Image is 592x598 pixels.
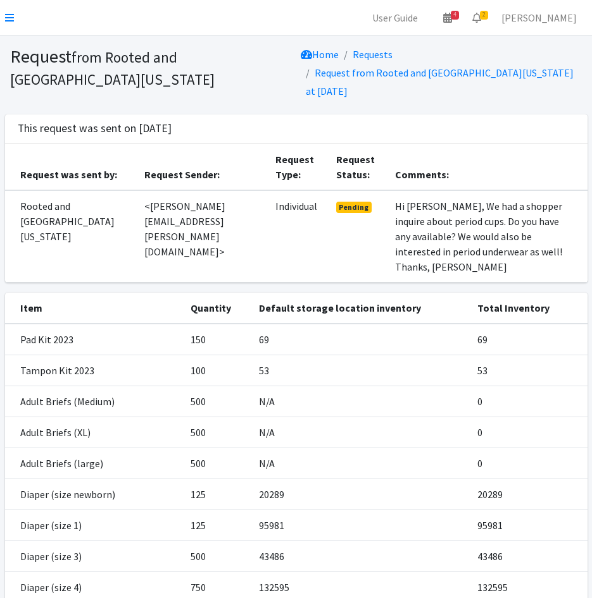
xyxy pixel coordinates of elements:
td: Pad Kit 2023 [5,324,183,355]
td: N/A [251,386,470,417]
small: from Rooted and [GEOGRAPHIC_DATA][US_STATE] [10,48,215,88]
td: Hi [PERSON_NAME], We had a shopper inquire about period cups. Do you have any available? We would... [387,190,588,283]
td: 69 [470,324,587,355]
td: Tampon Kit 2023 [5,355,183,386]
th: Total Inventory [470,293,587,324]
td: 53 [251,355,470,386]
td: 69 [251,324,470,355]
td: N/A [251,417,470,448]
td: 150 [183,324,252,355]
td: 20289 [251,479,470,510]
td: 43486 [251,540,470,571]
td: Diaper (size 1) [5,510,183,540]
a: Home [301,48,339,61]
span: 4 [451,11,459,20]
td: 125 [183,510,252,540]
td: <[PERSON_NAME][EMAIL_ADDRESS][PERSON_NAME][DOMAIN_NAME]> [137,190,268,283]
a: 4 [433,5,462,30]
th: Request Type: [268,144,329,190]
a: Request from Rooted and [GEOGRAPHIC_DATA][US_STATE] at [DATE] [306,66,574,97]
td: Adult Briefs (XL) [5,417,183,448]
td: 43486 [470,540,587,571]
td: 125 [183,479,252,510]
td: 53 [470,355,587,386]
th: Request Sender: [137,144,268,190]
th: Default storage location inventory [251,293,470,324]
a: [PERSON_NAME] [491,5,587,30]
a: Requests [353,48,393,61]
h3: This request was sent on [DATE] [18,122,172,135]
td: 500 [183,448,252,479]
h1: Request [10,46,292,89]
td: Diaper (size newborn) [5,479,183,510]
th: Quantity [183,293,252,324]
th: Request Status: [329,144,387,190]
th: Request was sent by: [5,144,137,190]
td: 0 [470,417,587,448]
td: Adult Briefs (large) [5,448,183,479]
a: 2 [462,5,491,30]
td: 500 [183,386,252,417]
td: Adult Briefs (Medium) [5,386,183,417]
td: 500 [183,417,252,448]
span: Pending [336,202,372,213]
td: 95981 [470,510,587,540]
a: User Guide [362,5,428,30]
td: 0 [470,448,587,479]
th: Item [5,293,183,324]
span: 2 [480,11,488,20]
td: Diaper (size 3) [5,540,183,571]
td: 100 [183,355,252,386]
td: Individual [268,190,329,283]
td: N/A [251,448,470,479]
td: 500 [183,540,252,571]
td: Rooted and [GEOGRAPHIC_DATA][US_STATE] [5,190,137,283]
td: 20289 [470,479,587,510]
td: 0 [470,386,587,417]
td: 95981 [251,510,470,540]
th: Comments: [387,144,588,190]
